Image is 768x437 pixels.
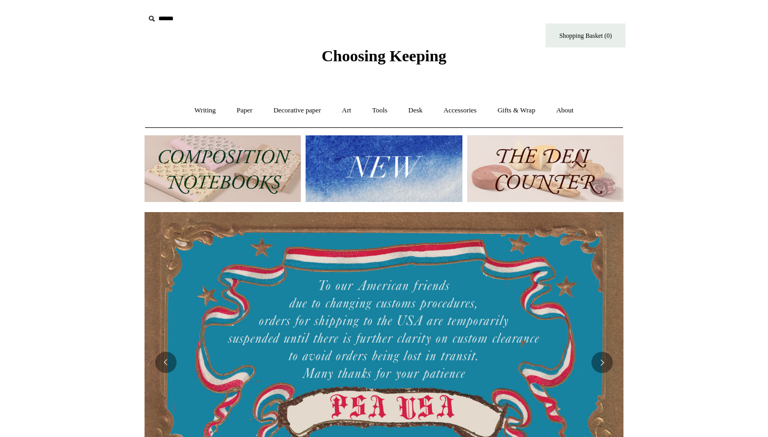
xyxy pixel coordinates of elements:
span: Choosing Keeping [322,47,446,64]
a: Accessories [434,96,486,125]
a: About [547,96,583,125]
a: Decorative paper [264,96,331,125]
img: The Deli Counter [467,135,623,202]
a: Desk [399,96,433,125]
a: Shopping Basket (0) [546,23,626,47]
img: 202302 Composition ledgers.jpg__PID:69722ee6-fa44-49dd-a067-31375e5d54ec [145,135,301,202]
a: Choosing Keeping [322,55,446,63]
button: Previous [155,352,177,373]
a: Writing [185,96,226,125]
img: New.jpg__PID:f73bdf93-380a-4a35-bcfe-7823039498e1 [306,135,462,202]
button: Next [591,352,613,373]
a: Tools [363,96,397,125]
a: Gifts & Wrap [488,96,545,125]
a: Art [332,96,361,125]
a: Paper [227,96,262,125]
